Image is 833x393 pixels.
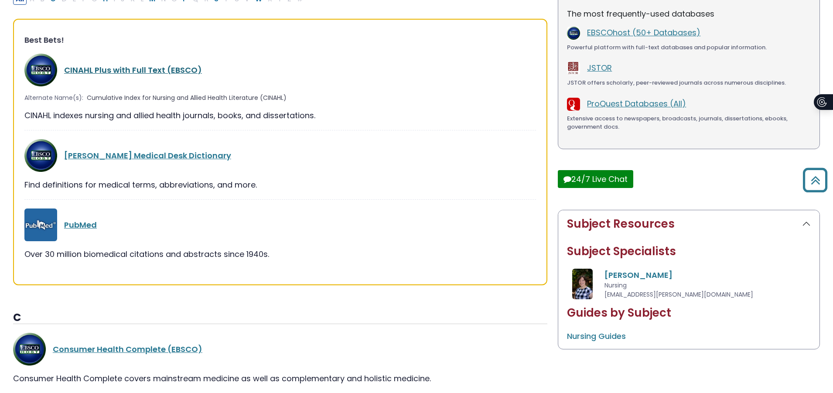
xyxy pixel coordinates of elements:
[567,43,811,52] div: Powerful platform with full-text databases and popular information.
[567,331,626,342] a: Nursing Guides
[24,179,536,191] div: Find definitions for medical terms, abbreviations, and more.
[13,311,547,325] h3: C
[567,79,811,87] div: JSTOR offers scholarly, peer-reviewed journals across numerous disciplines.
[24,35,536,45] h3: Best Bets!
[604,270,673,280] a: [PERSON_NAME]
[64,150,231,161] a: [PERSON_NAME] Medical Desk Dictionary
[53,344,202,355] a: Consumer Health Complete (EBSCO)
[604,281,627,290] span: Nursing
[558,210,819,238] button: Subject Resources
[587,62,612,73] a: JSTOR
[587,27,700,38] a: EBSCOhost (50+ Databases)
[567,306,811,320] h2: Guides by Subject
[24,93,83,103] span: Alternate Name(s):
[64,65,202,75] a: CINAHL Plus with Full Text (EBSCO)
[87,93,287,103] span: Cumulative Index for Nursing and Allied Health Literature (CINAHL)
[567,114,811,131] div: Extensive access to newspapers, broadcasts, journals, dissertations, ebooks, government docs.
[13,372,547,384] div: Consumer Health Complete covers mainstream medicine as well as complementary and holistic medicine.
[587,98,686,109] a: ProQuest Databases (All)
[558,170,633,188] button: 24/7 Live Chat
[572,269,593,299] img: Amanda Matthysse
[799,172,831,188] a: Back to Top
[567,245,811,258] h2: Subject Specialists
[567,8,811,20] p: The most frequently-used databases
[604,290,753,299] span: [EMAIL_ADDRESS][PERSON_NAME][DOMAIN_NAME]
[24,109,536,121] div: CINAHL indexes nursing and allied health journals, books, and dissertations.
[64,219,97,230] a: PubMed
[24,248,536,260] div: Over 30 million biomedical citations and abstracts since 1940s.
